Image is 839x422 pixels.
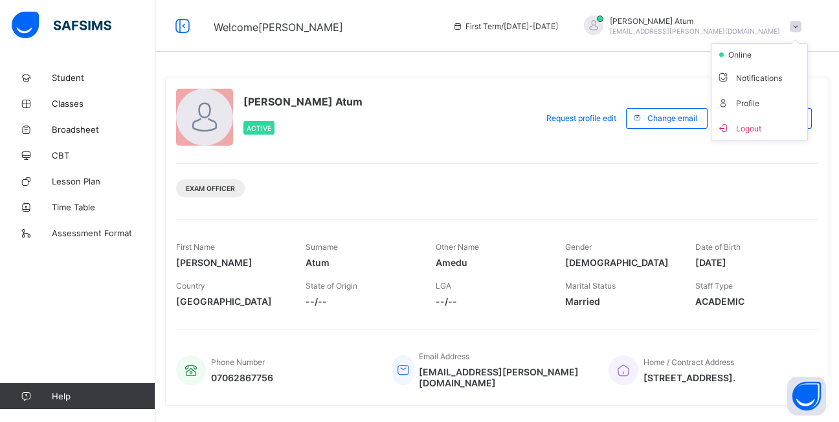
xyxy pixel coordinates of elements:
span: LGA [436,281,451,291]
span: Staff Type [695,281,733,291]
span: Profile [717,95,802,110]
li: dropdown-list-item-null-2 [711,44,807,65]
span: [DATE] [695,257,805,268]
span: Married [565,296,675,307]
span: Phone Number [211,357,265,367]
span: Email Address [419,351,469,361]
span: Country [176,281,205,291]
span: Exam Officer [186,184,235,192]
span: State of Origin [306,281,357,291]
span: Marital Status [565,281,616,291]
li: dropdown-list-item-text-3 [711,65,807,90]
span: Welcome [PERSON_NAME] [214,21,343,34]
li: dropdown-list-item-text-4 [711,90,807,115]
span: CBT [52,150,155,161]
span: Logout [717,120,802,135]
span: Active [247,124,271,132]
span: Time Table [52,202,155,212]
span: First Name [176,242,215,252]
span: online [727,50,759,60]
span: [EMAIL_ADDRESS][PERSON_NAME][DOMAIN_NAME] [610,27,780,35]
span: [STREET_ADDRESS]. [643,372,735,383]
span: Student [52,72,155,83]
span: Lesson Plan [52,176,155,186]
span: Assessment Format [52,228,155,238]
span: Help [52,391,155,401]
span: Date of Birth [695,242,741,252]
span: [PERSON_NAME] [176,257,286,268]
span: 07062867756 [211,372,273,383]
span: --/-- [436,296,546,307]
span: Classes [52,98,155,109]
span: [PERSON_NAME] Atum [243,95,363,108]
div: JohnAtum [571,16,808,37]
span: Other Name [436,242,479,252]
button: Open asap [787,377,826,416]
span: [PERSON_NAME] Atum [610,16,780,26]
span: ACADEMIC [695,296,805,307]
span: [EMAIL_ADDRESS][PERSON_NAME][DOMAIN_NAME] [419,366,589,388]
span: Notifications [717,70,802,85]
span: Gender [565,242,592,252]
span: Home / Contract Address [643,357,734,367]
li: dropdown-list-item-buttom-7 [711,115,807,140]
span: [GEOGRAPHIC_DATA] [176,296,286,307]
span: Broadsheet [52,124,155,135]
span: Atum [306,257,416,268]
span: session/term information [453,21,558,31]
span: Request profile edit [546,113,616,123]
span: [DEMOGRAPHIC_DATA] [565,257,675,268]
span: --/-- [306,296,416,307]
span: Change email [647,113,697,123]
span: Surname [306,242,338,252]
span: Amedu [436,257,546,268]
img: safsims [12,12,111,39]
